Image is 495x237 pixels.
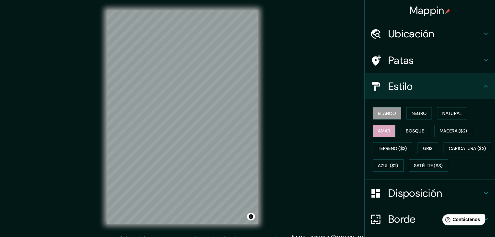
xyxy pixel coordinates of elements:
font: Terreno ($2) [378,145,407,151]
button: Terreno ($2) [373,142,412,155]
div: Borde [365,206,495,232]
font: Bosque [406,128,424,134]
button: Amar [373,125,395,137]
font: Caricatura ($2) [449,145,486,151]
button: Satélite ($3) [409,159,448,172]
button: Activar o desactivar atribución [247,213,255,220]
button: Madera ($2) [434,125,472,137]
div: Patas [365,47,495,73]
font: Disposición [388,186,442,200]
font: Blanco [378,110,396,116]
button: Azul ($2) [373,159,404,172]
canvas: Mapa [107,10,258,224]
font: Amar [378,128,390,134]
font: Estilo [388,80,413,93]
button: Blanco [373,107,401,119]
font: Borde [388,212,416,226]
font: Azul ($2) [378,163,398,169]
font: Mappin [409,4,444,17]
font: Patas [388,54,414,67]
font: Satélite ($3) [414,163,443,169]
div: Ubicación [365,21,495,47]
font: Gris [423,145,433,151]
img: pin-icon.png [445,9,450,14]
font: Madera ($2) [440,128,467,134]
div: Disposición [365,180,495,206]
button: Natural [437,107,467,119]
button: Bosque [401,125,429,137]
div: Estilo [365,73,495,99]
button: Caricatura ($2) [444,142,491,155]
button: Negro [406,107,432,119]
font: Natural [442,110,462,116]
button: Gris [418,142,438,155]
font: Negro [412,110,427,116]
font: Ubicación [388,27,434,41]
iframe: Lanzador de widgets de ayuda [437,212,488,230]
